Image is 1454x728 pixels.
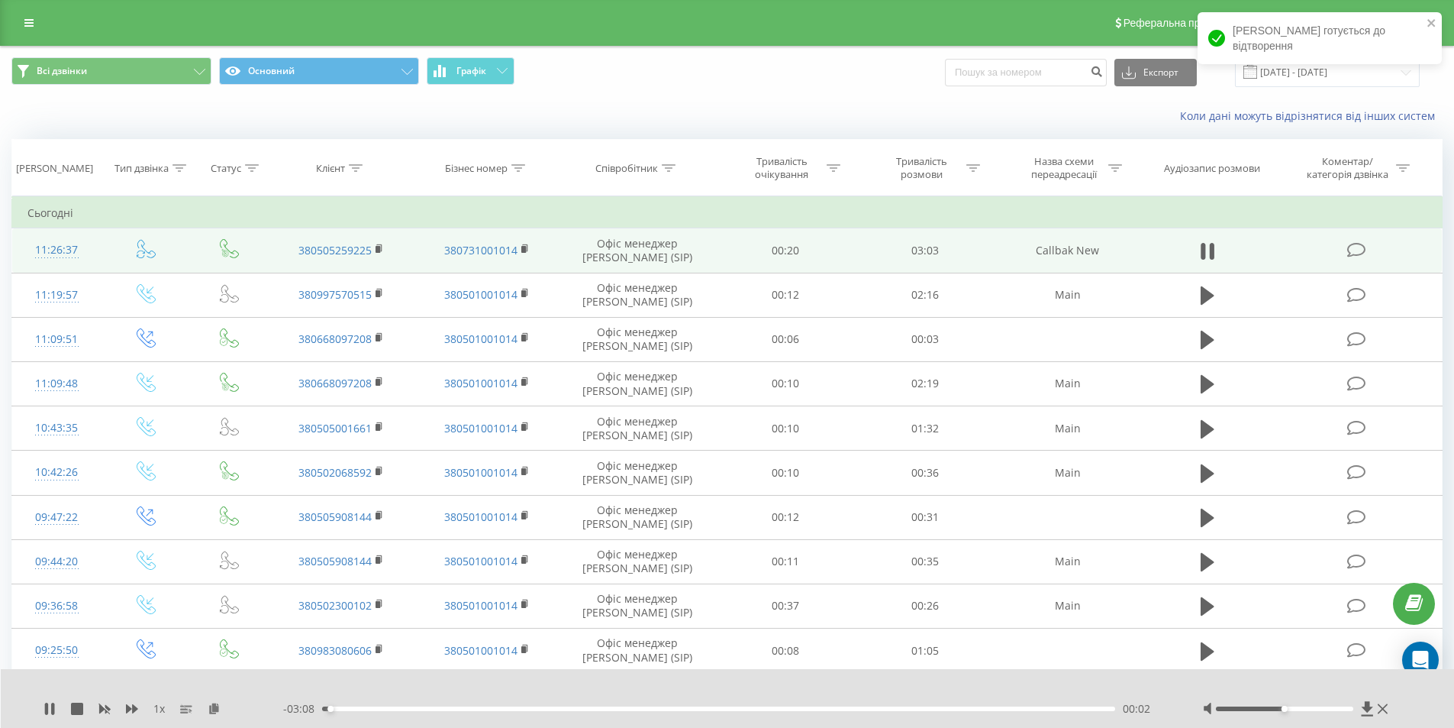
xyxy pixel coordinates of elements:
a: 380501001014 [444,287,517,302]
td: 02:19 [856,361,995,406]
a: 380997570515 [298,287,372,302]
td: 00:10 [716,361,856,406]
td: 00:10 [716,451,856,495]
td: Офіс менеджер [PERSON_NAME] (SIP) [559,406,716,451]
div: Бізнес номер [445,162,508,175]
a: 380501001014 [444,376,517,390]
td: 03:03 [856,228,995,273]
td: Офіс менеджер [PERSON_NAME] (SIP) [559,584,716,628]
div: 10:43:35 [27,413,86,443]
td: 00:37 [716,584,856,628]
a: 380668097208 [298,332,372,346]
td: Main [995,273,1140,317]
a: 380501001014 [444,598,517,613]
button: Експорт [1114,59,1197,86]
td: 00:31 [856,495,995,539]
div: Коментар/категорія дзвінка [1303,155,1392,181]
td: 02:16 [856,273,995,317]
input: Пошук за номером [945,59,1107,86]
td: Main [995,584,1140,628]
a: 380501001014 [444,465,517,480]
a: 380501001014 [444,554,517,568]
a: 380501001014 [444,421,517,435]
div: 11:09:48 [27,369,86,399]
td: Офіс менеджер [PERSON_NAME] (SIP) [559,539,716,584]
div: Співробітник [595,162,658,175]
td: Офіс менеджер [PERSON_NAME] (SIP) [559,451,716,495]
span: 00:02 [1123,701,1150,717]
a: 380502068592 [298,465,372,480]
td: Callbak New [995,228,1140,273]
div: Аудіозапис розмови [1164,162,1260,175]
div: 11:09:51 [27,325,86,354]
td: 00:10 [716,406,856,451]
a: 380501001014 [444,643,517,658]
td: Main [995,451,1140,495]
a: 380731001014 [444,243,517,257]
td: Main [995,361,1140,406]
span: 1 x [153,701,165,717]
a: 380668097208 [298,376,372,390]
a: 380502300102 [298,598,372,613]
span: Всі дзвінки [37,65,87,77]
div: Тривалість очікування [741,155,823,181]
a: Коли дані можуть відрізнятися вiд інших систем [1180,108,1443,123]
a: 380505259225 [298,243,372,257]
a: 380505001661 [298,421,372,435]
a: 380505908144 [298,554,372,568]
div: Accessibility label [327,706,334,712]
td: 01:05 [856,629,995,673]
div: [PERSON_NAME] готується до відтворення [1198,12,1442,64]
td: 00:12 [716,273,856,317]
button: Всі дзвінки [11,57,211,85]
td: Офіс менеджер [PERSON_NAME] (SIP) [559,629,716,673]
div: Accessibility label [1282,706,1288,712]
a: 380983080606 [298,643,372,658]
span: - 03:08 [283,701,322,717]
td: 00:26 [856,584,995,628]
div: 09:36:58 [27,591,86,621]
button: close [1427,17,1437,31]
td: Офіс менеджер [PERSON_NAME] (SIP) [559,228,716,273]
div: 11:26:37 [27,235,86,265]
td: 00:36 [856,451,995,495]
td: Main [995,539,1140,584]
div: Статус [211,162,241,175]
button: Графік [427,57,514,85]
div: Назва схеми переадресації [1023,155,1104,181]
button: Основний [219,57,419,85]
div: Тип дзвінка [114,162,169,175]
td: Main [995,406,1140,451]
td: Офіс менеджер [PERSON_NAME] (SIP) [559,361,716,406]
div: 10:42:26 [27,458,86,487]
td: Офіс менеджер [PERSON_NAME] (SIP) [559,495,716,539]
div: 09:47:22 [27,503,86,532]
span: Графік [456,66,486,76]
td: 00:08 [716,629,856,673]
td: 00:11 [716,539,856,584]
td: 00:06 [716,317,856,361]
td: 00:35 [856,539,995,584]
div: 11:19:57 [27,280,86,310]
a: 380501001014 [444,510,517,524]
span: Реферальна програма [1124,17,1236,29]
div: Клієнт [316,162,345,175]
td: Сьогодні [12,198,1443,228]
div: 09:25:50 [27,636,86,665]
td: 00:20 [716,228,856,273]
div: 09:44:20 [27,547,86,577]
td: Офіс менеджер [PERSON_NAME] (SIP) [559,273,716,317]
td: 01:32 [856,406,995,451]
td: Офіс менеджер [PERSON_NAME] (SIP) [559,317,716,361]
a: 380501001014 [444,332,517,346]
td: 00:12 [716,495,856,539]
td: 00:03 [856,317,995,361]
div: [PERSON_NAME] [16,162,93,175]
a: 380505908144 [298,510,372,524]
div: Open Intercom Messenger [1402,642,1439,678]
div: Тривалість розмови [881,155,962,181]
